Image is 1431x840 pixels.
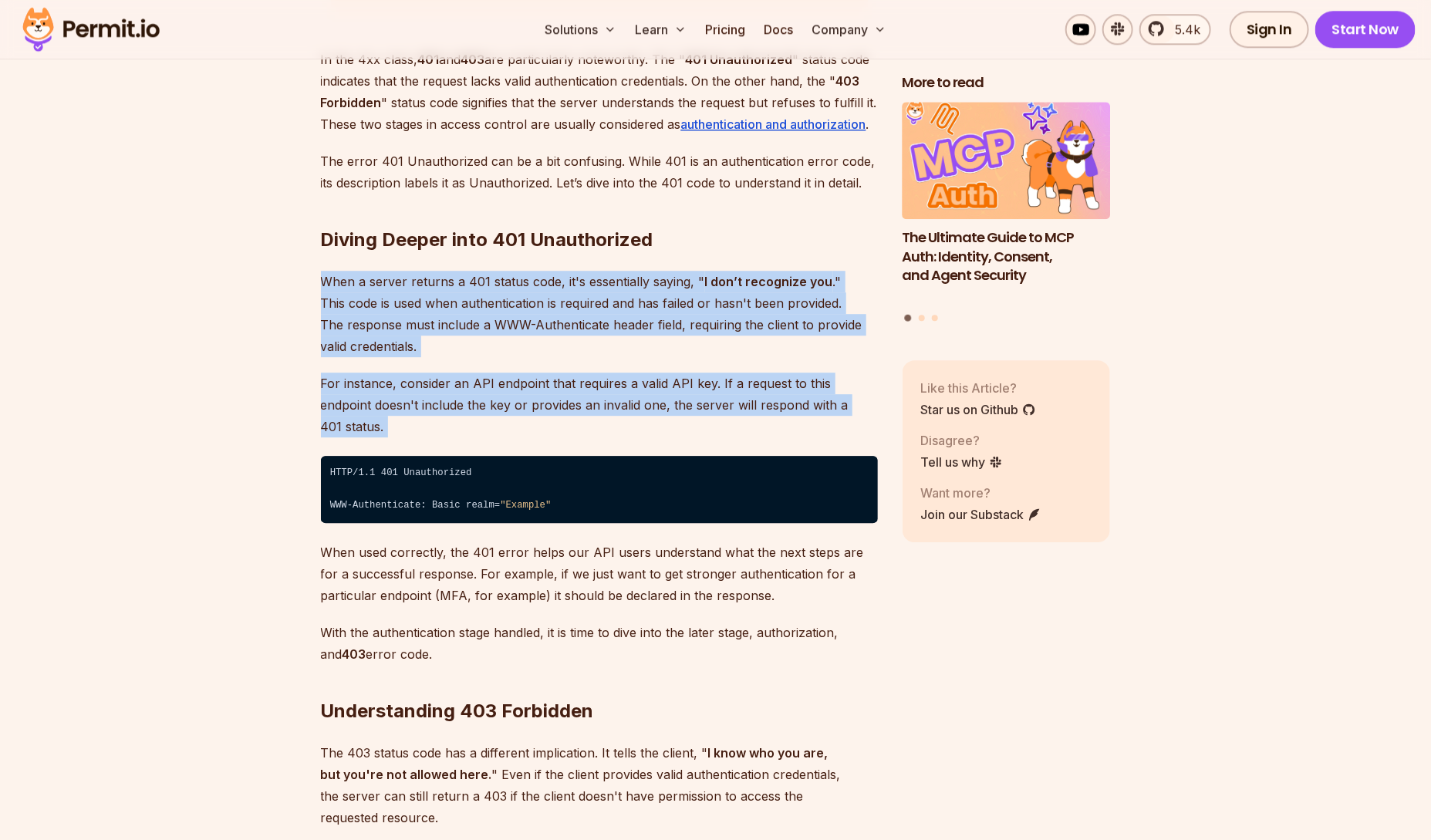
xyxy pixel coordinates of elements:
img: The Ultimate Guide to MCP Auth: Identity, Consent, and Agent Security [903,103,1111,220]
a: Sign In [1230,11,1309,48]
p: When a server returns a 401 status code, it's essentially saying, " ." This code is used when aut... [321,271,878,357]
p: The error 401 Unauthorized can be a bit confusing. While 401 is an authentication error code, its... [321,150,878,194]
strong: 403 [461,52,485,67]
h2: Diving Deeper into 401 Unauthorized [321,166,878,252]
button: Company [805,14,893,45]
a: Pricing [699,14,751,45]
button: Solutions [538,14,623,45]
p: In the 4xx class, and are particularly noteworthy. The " " status code indicates that the request... [321,49,878,135]
code: HTTP/1.1 401 Unauthorized ⁠ WWW-Authenticate: Basic realm= [321,456,878,524]
strong: 403 [343,646,366,662]
a: Start Now [1315,11,1416,48]
a: The Ultimate Guide to MCP Auth: Identity, Consent, and Agent SecurityThe Ultimate Guide to MCP Au... [903,103,1111,305]
span: 5.4k [1166,20,1200,39]
button: Go to slide 2 [919,315,925,321]
button: Learn [629,14,693,45]
img: Permit logo [15,3,167,56]
p: The 403 status code has a different implication. It tells the client, " " Even if the client prov... [321,742,878,828]
p: Like this Article? [921,379,1036,397]
p: Disagree? [921,431,1003,450]
li: 1 of 3 [903,103,1111,305]
a: Join our Substack [921,505,1041,524]
span: "Example" [500,500,551,511]
h2: Understanding 403 Forbidden [321,637,878,724]
button: Go to slide 3 [932,315,938,321]
a: Tell us why [921,453,1003,471]
p: For instance, consider an API endpoint that requires a valid API key. If a request to this endpoi... [321,373,878,437]
h3: The Ultimate Guide to MCP Auth: Identity, Consent, and Agent Security [903,228,1111,285]
a: Star us on Github [921,400,1036,419]
a: Docs [758,14,799,45]
p: Want more? [921,484,1041,502]
h2: More to read [903,74,1111,93]
p: With the authentication stage handled, it is time to dive into the later stage, authorization, an... [321,622,878,665]
strong: I don’t recognize you [705,274,833,289]
a: 5.4k [1139,14,1211,45]
strong: 401 [418,52,440,67]
div: Posts [903,103,1111,324]
button: Go to slide 1 [905,315,912,322]
strong: 403 Forbidden [321,73,860,110]
a: authentication and authorization [681,116,866,132]
p: When used correctly, the 401 error helps our API users understand what the next steps are for a s... [321,541,878,606]
strong: 401 Unauthorized [686,52,793,67]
